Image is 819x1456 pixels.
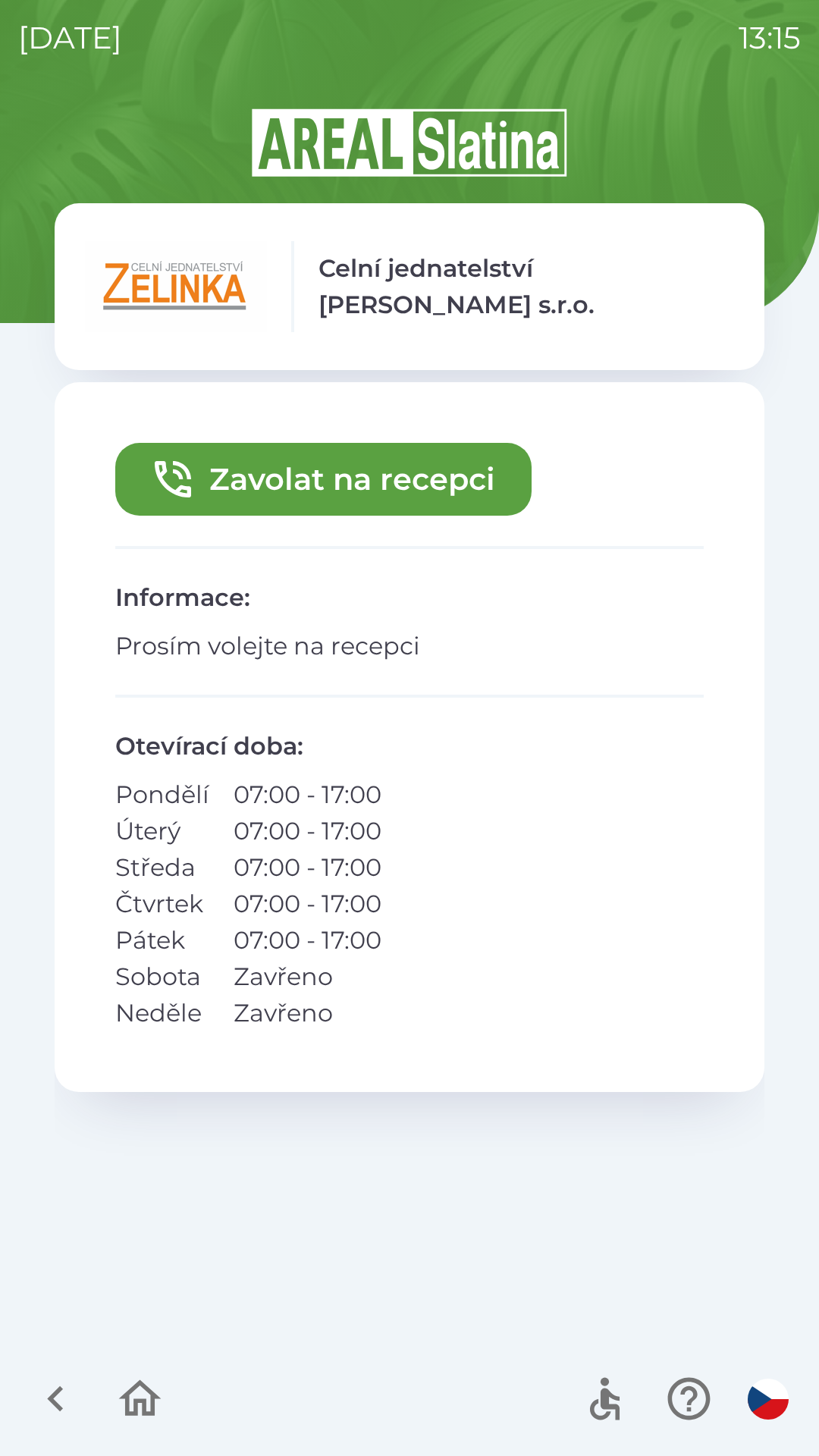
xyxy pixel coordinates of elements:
[115,995,209,1031] p: Neděle
[739,15,801,61] p: 13:15
[234,922,381,959] p: 07:00 - 17:00
[234,813,381,849] p: 07:00 - 17:00
[234,959,381,995] p: Zavřeno
[234,777,381,813] p: 07:00 - 17:00
[115,922,209,959] p: Pátek
[234,995,381,1031] p: Zavřeno
[55,106,764,179] img: Logo
[748,1379,789,1420] img: cs flag
[18,15,122,61] p: [DATE]
[115,579,704,616] p: Informace :
[318,250,734,323] p: Celní jednatelství [PERSON_NAME] s.r.o.
[234,849,381,886] p: 07:00 - 17:00
[115,886,209,922] p: Čtvrtek
[115,728,704,764] p: Otevírací doba :
[115,813,209,849] p: Úterý
[115,443,532,516] button: Zavolat na recepci
[85,241,267,332] img: e791fe39-6e5c-4488-8406-01cea90b779d.png
[115,959,209,995] p: Sobota
[115,628,704,664] p: Prosím volejte na recepci
[115,777,209,813] p: Pondělí
[115,849,209,886] p: Středa
[234,886,381,922] p: 07:00 - 17:00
